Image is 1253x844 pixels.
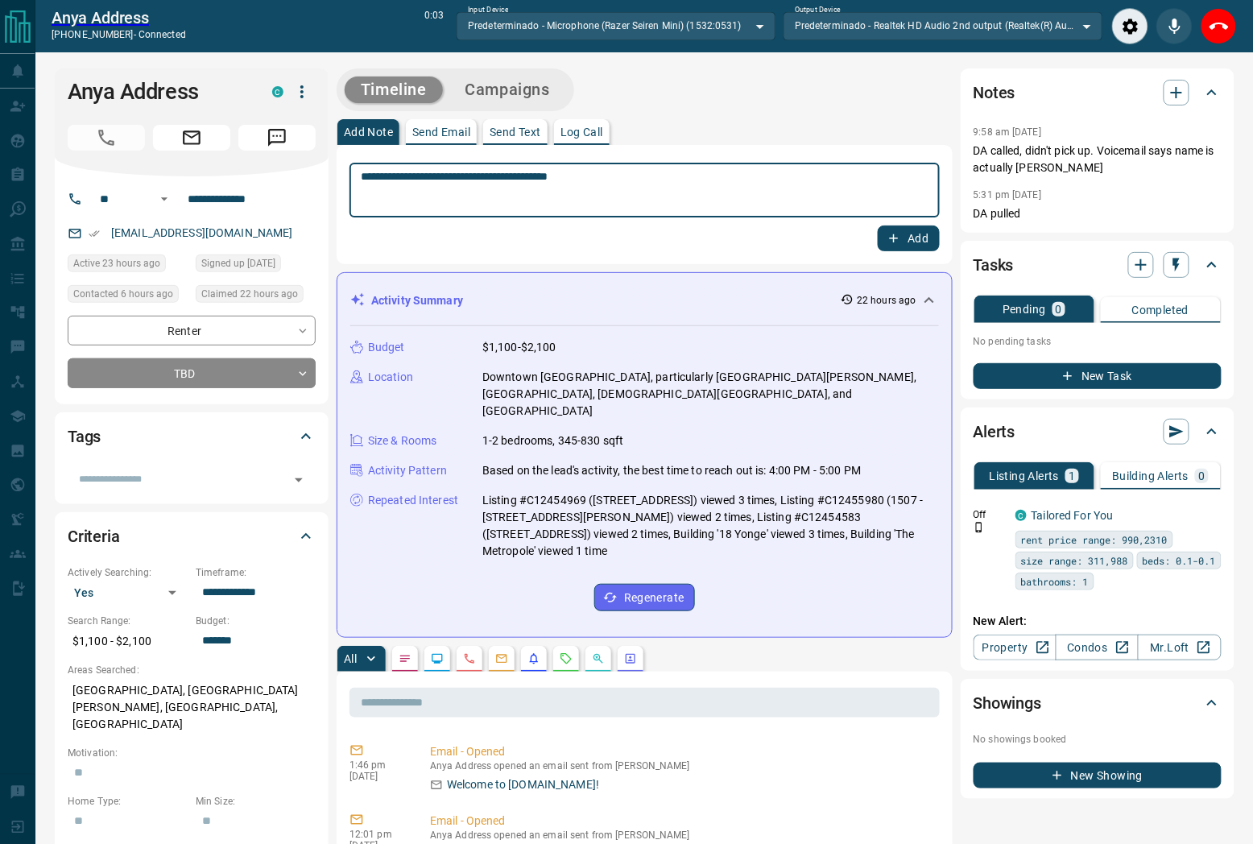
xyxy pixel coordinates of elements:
[52,8,186,27] a: Anya Address
[139,29,186,40] span: connected
[857,293,916,308] p: 22 hours ago
[1156,8,1193,44] div: Mute
[974,126,1042,138] p: 9:58 am [DATE]
[974,143,1222,176] p: DA called, didn't pick up. Voicemail says name is actually [PERSON_NAME]
[1198,470,1205,482] p: 0
[974,763,1222,788] button: New Showing
[974,80,1015,105] h2: Notes
[447,776,599,793] p: Welcome to [DOMAIN_NAME]!
[430,830,933,841] p: Anya Address opened an email sent from [PERSON_NAME]
[974,507,1006,522] p: Off
[68,358,316,388] div: TBD
[430,743,933,760] p: Email - Opened
[490,126,541,138] p: Send Text
[449,77,566,103] button: Campaigns
[368,492,458,509] p: Repeated Interest
[68,517,316,556] div: Criteria
[974,419,1015,445] h2: Alerts
[349,829,406,840] p: 12:01 pm
[68,746,316,760] p: Motivation:
[155,189,174,209] button: Open
[68,565,188,580] p: Actively Searching:
[68,794,188,809] p: Home Type:
[594,584,695,611] button: Regenerate
[431,652,444,665] svg: Lead Browsing Activity
[974,329,1222,354] p: No pending tasks
[974,189,1042,201] p: 5:31 pm [DATE]
[974,252,1014,278] h2: Tasks
[1032,509,1114,522] a: Tailored For You
[424,8,444,44] p: 0:03
[1143,552,1216,569] span: beds: 0.1-0.1
[196,614,316,628] p: Budget:
[68,285,188,308] div: Mon Oct 13 2025
[349,771,406,782] p: [DATE]
[1021,552,1128,569] span: size range: 311,988
[196,254,316,277] div: Sun Oct 12 2025
[482,492,939,560] p: Listing #C12454969 ([STREET_ADDRESS]) viewed 3 times, Listing #C12455980 (1507 - [STREET_ADDRESS]...
[68,125,145,151] span: Call
[73,286,173,302] span: Contacted 6 hours ago
[68,614,188,628] p: Search Range:
[68,677,316,738] p: [GEOGRAPHIC_DATA], [GEOGRAPHIC_DATA][PERSON_NAME], [GEOGRAPHIC_DATA], [GEOGRAPHIC_DATA]
[1003,304,1046,315] p: Pending
[1056,635,1139,660] a: Condos
[272,86,283,97] div: condos.ca
[974,732,1222,747] p: No showings booked
[68,580,188,606] div: Yes
[344,653,357,664] p: All
[482,462,861,479] p: Based on the lead's activity, the best time to reach out is: 4:00 PM - 5:00 PM
[974,613,1222,630] p: New Alert:
[68,79,248,105] h1: Anya Address
[68,254,188,277] div: Sun Oct 12 2025
[68,424,101,449] h2: Tags
[527,652,540,665] svg: Listing Alerts
[68,417,316,456] div: Tags
[1112,470,1189,482] p: Building Alerts
[795,5,841,15] label: Output Device
[990,470,1060,482] p: Listing Alerts
[974,205,1222,222] p: DA pulled
[1138,635,1221,660] a: Mr.Loft
[482,339,556,356] p: $1,100-$2,100
[482,432,623,449] p: 1-2 bedrooms, 345-830 sqft
[287,469,310,491] button: Open
[1021,573,1089,590] span: bathrooms: 1
[399,652,411,665] svg: Notes
[52,27,186,42] p: [PHONE_NUMBER] -
[196,285,316,308] div: Sun Oct 12 2025
[344,126,393,138] p: Add Note
[457,12,775,39] div: Predeterminado - Microphone (Razer Seiren Mini) (1532:0531)
[430,760,933,772] p: Anya Address opened an email sent from [PERSON_NAME]
[592,652,605,665] svg: Opportunities
[196,794,316,809] p: Min Size:
[111,226,293,239] a: [EMAIL_ADDRESS][DOMAIN_NAME]
[1056,304,1062,315] p: 0
[73,255,160,271] span: Active 23 hours ago
[196,565,316,580] p: Timeframe:
[412,126,470,138] p: Send Email
[368,432,437,449] p: Size & Rooms
[974,522,985,533] svg: Push Notification Only
[350,286,939,316] div: Activity Summary22 hours ago
[1015,510,1027,521] div: condos.ca
[68,628,188,655] p: $1,100 - $2,100
[68,663,316,677] p: Areas Searched:
[238,125,316,151] span: Message
[1069,470,1075,482] p: 1
[430,813,933,830] p: Email - Opened
[624,652,637,665] svg: Agent Actions
[349,759,406,771] p: 1:46 pm
[201,255,275,271] span: Signed up [DATE]
[1201,8,1237,44] div: End Call
[974,363,1222,389] button: New Task
[345,77,443,103] button: Timeline
[974,73,1222,112] div: Notes
[974,246,1222,284] div: Tasks
[1112,8,1148,44] div: Audio Settings
[1021,532,1168,548] span: rent price range: 990,2310
[368,462,447,479] p: Activity Pattern
[153,125,230,151] span: Email
[974,690,1042,716] h2: Showings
